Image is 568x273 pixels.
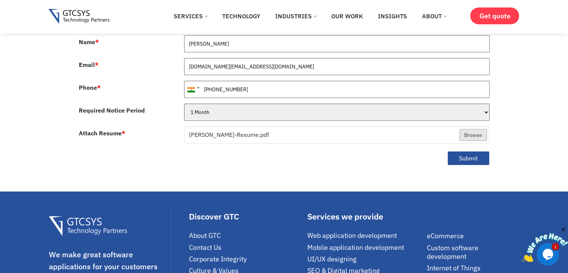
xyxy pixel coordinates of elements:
a: Contact Us [189,243,304,252]
a: About [416,8,452,24]
label: Attach Resume [79,130,125,136]
a: Insights [372,8,413,24]
iframe: chat widget [522,226,568,262]
span: eCommerce [427,231,464,240]
a: Web application development [307,231,423,240]
span: About GTC [189,231,221,240]
label: Name [79,39,99,45]
a: Technology [217,8,266,24]
span: Get quote [479,12,510,20]
div: India (भारत): +91 [184,81,202,98]
label: Email [79,62,99,68]
a: eCommerce [427,231,519,240]
a: About GTC [189,231,304,240]
span: Contact Us [189,243,221,252]
label: Phone [79,85,101,91]
div: Services we provide [307,212,423,221]
a: Our Work [326,8,369,24]
span: Corporate Integrity [189,255,247,263]
label: Required Notice Period [79,107,145,113]
span: Mobile application development [307,243,404,252]
a: Services [168,8,213,24]
div: Discover GTC [189,212,304,221]
a: Industries [270,8,322,24]
img: Gtcsys logo [49,9,109,24]
span: Web application development [307,231,397,240]
a: Custom software development [427,243,519,261]
input: 081234 56789 [184,81,490,98]
a: Corporate Integrity [189,255,304,263]
span: UI/UX designing [307,255,357,263]
img: Gtcsys Footer Logo [49,216,127,236]
button: Submit [447,151,490,166]
a: Internet of Things [427,264,519,272]
a: UI/UX designing [307,255,423,263]
a: Mobile application development [307,243,423,252]
span: Internet of Things [427,264,481,272]
a: Get quote [470,7,519,24]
